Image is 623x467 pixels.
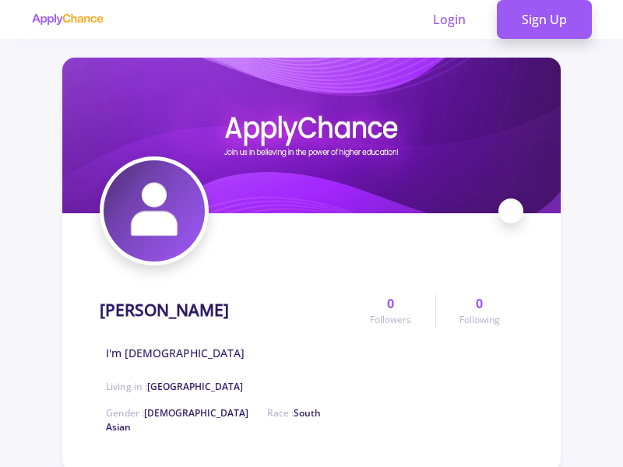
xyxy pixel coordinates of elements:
a: 0Followers [347,294,435,327]
h1: [PERSON_NAME] [100,300,229,320]
span: Following [459,313,500,327]
span: Followers [370,313,411,327]
span: Race : [106,406,321,434]
a: 0Following [435,294,523,327]
span: 0 [476,294,483,313]
img: Zahra Khajehpour galosalaravatar [104,160,205,262]
span: Gender : [106,406,248,420]
span: South Asian [106,406,321,434]
span: I'm [DEMOGRAPHIC_DATA] [106,345,245,361]
img: applychance logo text only [31,13,104,26]
img: Zahra Khajehpour galosalarcover image [62,58,561,213]
span: 0 [387,294,394,313]
span: Living in : [106,380,243,393]
span: [GEOGRAPHIC_DATA] [147,380,243,393]
span: [DEMOGRAPHIC_DATA] [144,406,248,420]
